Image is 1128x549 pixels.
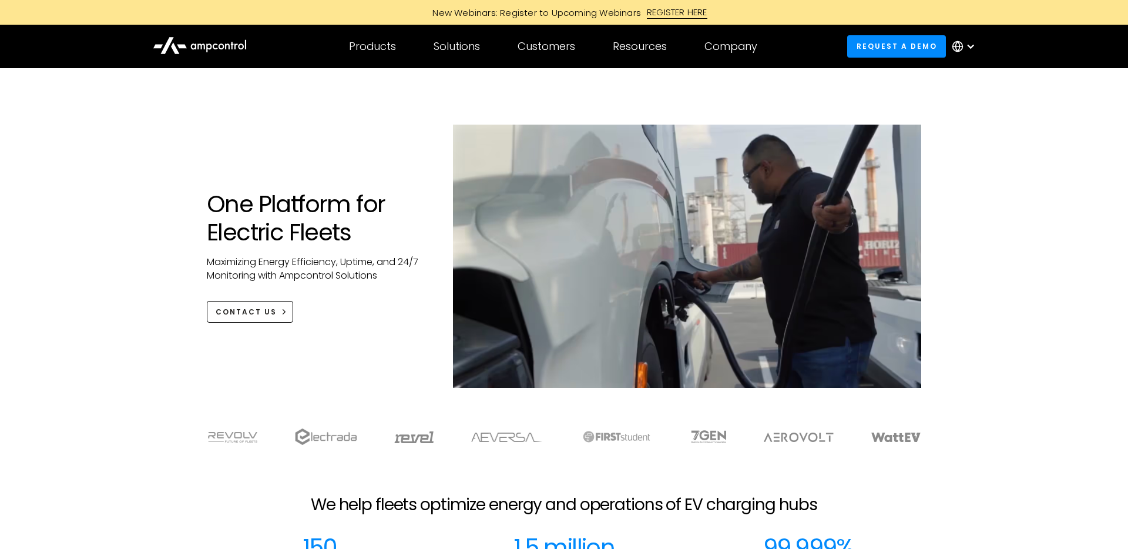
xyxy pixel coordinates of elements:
div: REGISTER HERE [647,6,707,19]
div: Products [349,40,396,53]
div: Customers [518,40,575,53]
img: Aerovolt Logo [764,433,834,442]
div: Company [704,40,757,53]
a: Request a demo [847,35,946,57]
h1: One Platform for Electric Fleets [207,190,429,246]
img: WattEV logo [871,433,921,442]
p: Maximizing Energy Efficiency, Uptime, and 24/7 Monitoring with Ampcontrol Solutions [207,256,429,282]
a: New Webinars: Register to Upcoming WebinarsREGISTER HERE [300,6,828,19]
a: CONTACT US [207,301,293,323]
div: CONTACT US [216,307,277,317]
div: Resources [613,40,667,53]
img: electrada logo [295,429,357,445]
div: New Webinars: Register to Upcoming Webinars [421,6,647,19]
div: Solutions [434,40,480,53]
h2: We help fleets optimize energy and operations of EV charging hubs [311,495,817,515]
